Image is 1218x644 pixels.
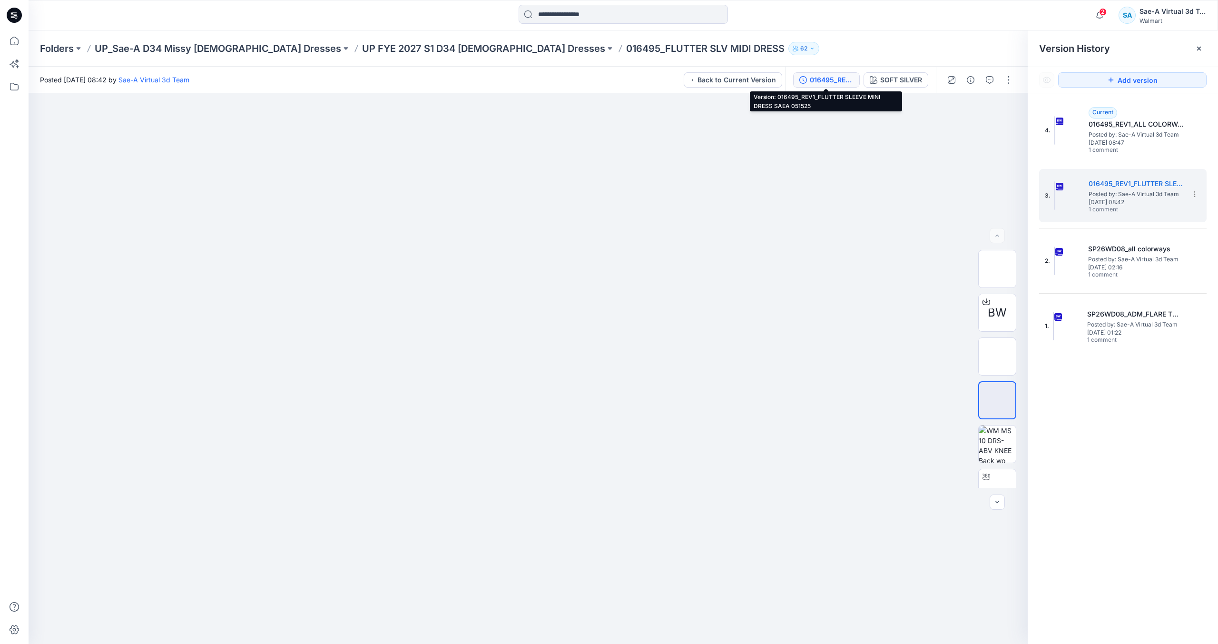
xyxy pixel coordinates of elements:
span: Posted by: Sae-A Virtual 3d Team [1087,320,1182,329]
span: Version History [1039,43,1110,54]
p: 62 [800,43,807,54]
img: SP26WD08_ADM_FLARE TUCK SLEEVE MAXI DRESS SAEA 041025 [1053,312,1054,340]
span: 2. [1045,257,1050,265]
button: Close [1195,45,1203,52]
button: Show Hidden Versions [1039,72,1054,88]
button: SOFT SILVER [864,72,928,88]
span: BW [988,304,1007,321]
span: 2 [1099,8,1107,16]
span: [DATE] 08:47 [1089,139,1184,146]
span: 1 comment [1089,147,1155,154]
div: 016495_REV1_FLUTTER SLEEVE MINI DRESS SAEA 051525 [810,75,854,85]
a: UP FYE 2027 S1 D34 [DEMOGRAPHIC_DATA] Dresses [362,42,605,55]
img: 016495_REV1_FLUTTER SLEEVE MINI DRESS SAEA 051525 [1054,181,1055,210]
span: 3. [1045,191,1051,200]
img: WM MS 10 DRS-ABV KNEE Back wo Avatar [979,426,1016,463]
span: 4. [1045,126,1051,135]
div: SOFT SILVER [880,75,922,85]
h5: 016495_REV1_FLUTTER SLEEVE MINI DRESS SAEA 051525 [1089,178,1184,189]
button: Add version [1058,72,1207,88]
div: Sae-A Virtual 3d Team [1139,6,1206,17]
h5: SP26WD08_ADM_FLARE TUCK SLEEVE MAXI DRESS SAEA 041025 [1087,308,1182,320]
div: Walmart [1139,17,1206,24]
img: 016495_REV1_ALL COLORWAYS [1054,116,1055,145]
span: [DATE] 08:42 [1089,199,1184,206]
div: SA [1119,7,1136,24]
h5: 016495_REV1_ALL COLORWAYS [1089,119,1184,130]
a: Sae-A Virtual 3d Team [118,76,189,84]
button: 016495_REV1_FLUTTER SLEEVE MINI DRESS SAEA 051525 [793,72,860,88]
button: 62 [788,42,819,55]
span: Posted by: Sae-A Virtual 3d Team [1089,130,1184,139]
p: 016495_FLUTTER SLV MIDI DRESS [626,42,785,55]
button: Back to Current Version [684,72,782,88]
a: UP_Sae-A D34 Missy [DEMOGRAPHIC_DATA] Dresses [95,42,341,55]
button: Details [963,72,978,88]
span: [DATE] 02:16 [1088,264,1183,271]
h5: SP26WD08_all colorways [1088,243,1183,255]
span: [DATE] 01:22 [1087,329,1182,336]
span: 1. [1045,322,1049,330]
span: 1 comment [1087,337,1154,344]
span: Posted by: Sae-A Virtual 3d Team [1089,189,1184,199]
span: Posted [DATE] 08:42 by [40,75,189,85]
span: 1 comment [1088,271,1155,279]
span: Posted by: Sae-A Virtual 3d Team [1088,255,1183,264]
span: Current [1092,109,1113,116]
span: 1 comment [1089,206,1155,214]
img: SP26WD08_all colorways [1054,247,1055,275]
a: Folders [40,42,74,55]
